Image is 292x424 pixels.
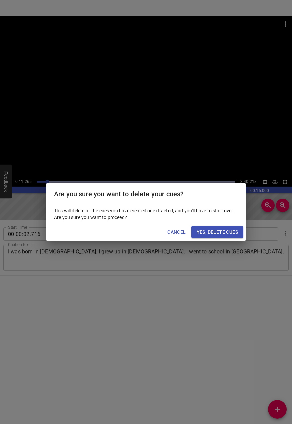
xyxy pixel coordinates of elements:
button: Cancel [165,226,188,238]
h2: Are you sure you want to delete your cues? [54,189,238,199]
div: This will delete all the cues you have created or extracted, and you'll have to start over. Are y... [46,205,246,223]
span: Cancel [167,228,186,236]
span: Yes, Delete Cues [197,228,238,236]
button: Yes, Delete Cues [191,226,243,238]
